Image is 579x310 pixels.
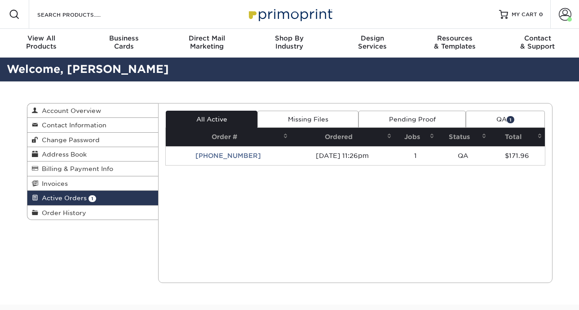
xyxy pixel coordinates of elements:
[507,116,514,123] span: 1
[437,128,489,146] th: Status
[27,133,159,147] a: Change Password
[358,111,466,128] a: Pending Proof
[165,34,248,42] span: Direct Mail
[27,206,159,220] a: Order History
[466,111,544,128] a: QA1
[331,29,414,58] a: DesignServices
[291,128,394,146] th: Ordered
[248,34,331,50] div: Industry
[489,146,545,165] td: $171.96
[38,151,87,158] span: Address Book
[88,195,96,202] span: 1
[512,11,537,18] span: MY CART
[27,147,159,162] a: Address Book
[437,146,489,165] td: QA
[27,191,159,205] a: Active Orders 1
[496,34,579,42] span: Contact
[38,136,100,144] span: Change Password
[27,176,159,191] a: Invoices
[291,146,394,165] td: [DATE] 11:26pm
[38,107,101,114] span: Account Overview
[539,11,543,18] span: 0
[27,103,159,118] a: Account Overview
[414,29,496,58] a: Resources& Templates
[38,165,113,172] span: Billing & Payment Info
[245,4,335,24] img: Primoprint
[496,29,579,58] a: Contact& Support
[38,121,106,129] span: Contact Information
[331,34,414,50] div: Services
[331,34,414,42] span: Design
[165,34,248,50] div: Marketing
[166,128,291,146] th: Order #
[27,118,159,132] a: Contact Information
[257,111,358,128] a: Missing Files
[83,29,165,58] a: BusinessCards
[83,34,165,42] span: Business
[394,146,437,165] td: 1
[248,29,331,58] a: Shop ByIndustry
[38,194,87,202] span: Active Orders
[489,128,545,146] th: Total
[394,128,437,146] th: Jobs
[165,29,248,58] a: Direct MailMarketing
[414,34,496,50] div: & Templates
[248,34,331,42] span: Shop By
[496,34,579,50] div: & Support
[36,9,124,20] input: SEARCH PRODUCTS.....
[27,162,159,176] a: Billing & Payment Info
[38,209,86,216] span: Order History
[166,111,257,128] a: All Active
[166,146,291,165] td: [PHONE_NUMBER]
[83,34,165,50] div: Cards
[38,180,68,187] span: Invoices
[414,34,496,42] span: Resources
